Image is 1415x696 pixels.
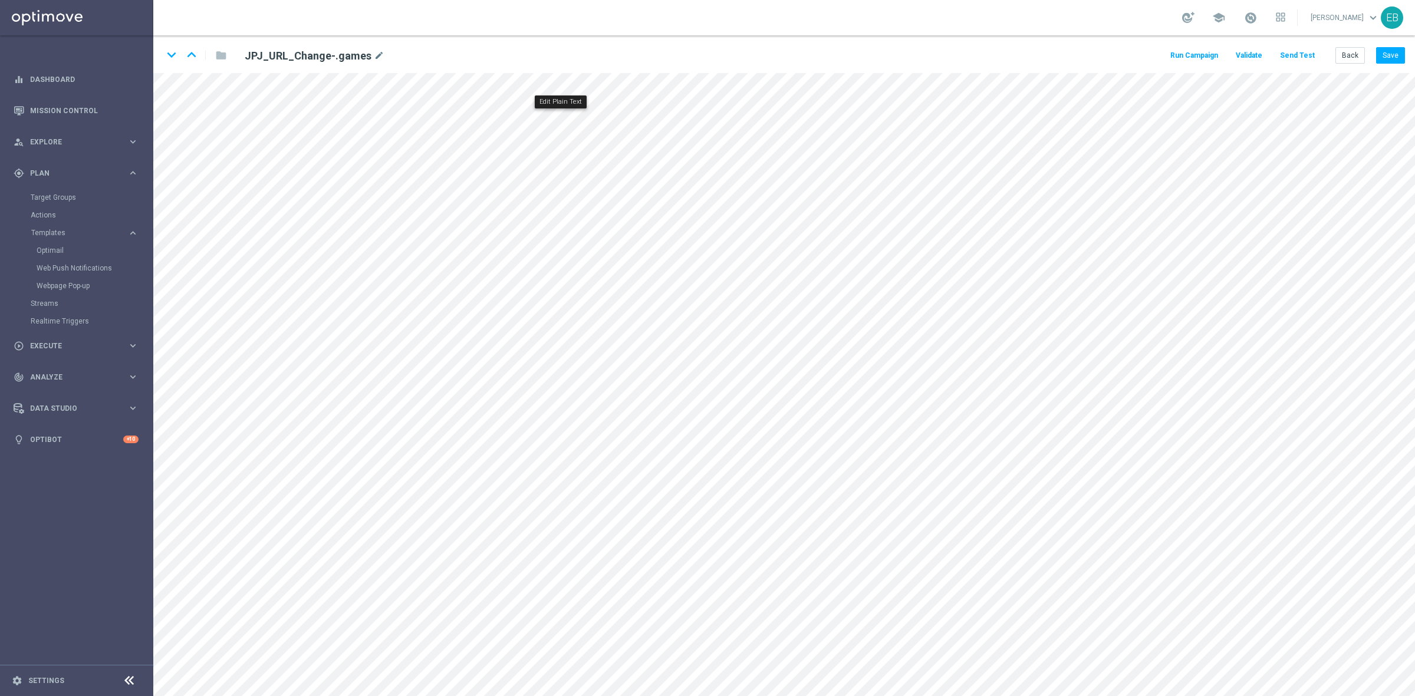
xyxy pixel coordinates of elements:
div: +10 [123,436,139,443]
button: gps_fixed Plan keyboard_arrow_right [13,169,139,178]
i: mode_edit [374,49,384,63]
a: Dashboard [30,64,139,95]
button: equalizer Dashboard [13,75,139,84]
a: Webpage Pop-up [37,281,123,291]
div: Data Studio [14,403,127,414]
div: Dashboard [14,64,139,95]
i: person_search [14,137,24,147]
i: play_circle_outline [14,341,24,351]
div: Analyze [14,372,127,382]
i: keyboard_arrow_right [127,136,139,147]
a: Realtime Triggers [31,316,123,326]
a: [PERSON_NAME]keyboard_arrow_down [1309,9,1381,27]
div: Web Push Notifications [37,259,152,277]
button: lightbulb Optibot +10 [13,435,139,444]
i: keyboard_arrow_right [127,340,139,351]
span: Templates [31,229,116,236]
i: keyboard_arrow_right [127,167,139,179]
button: Save [1376,47,1405,64]
div: Webpage Pop-up [37,277,152,295]
div: Templates [31,229,127,236]
button: Run Campaign [1169,48,1220,64]
a: Streams [31,299,123,308]
i: equalizer [14,74,24,85]
button: Validate [1234,48,1264,64]
a: Optibot [30,424,123,455]
i: track_changes [14,372,24,382]
button: Back [1335,47,1365,64]
div: Optibot [14,424,139,455]
div: Streams [31,295,152,312]
div: Mission Control [14,95,139,126]
i: keyboard_arrow_right [127,371,139,382]
div: Target Groups [31,189,152,206]
span: Data Studio [30,405,127,412]
a: Target Groups [31,193,123,202]
div: EB [1381,6,1403,29]
button: track_changes Analyze keyboard_arrow_right [13,372,139,382]
button: Templates keyboard_arrow_right [31,228,139,238]
span: keyboard_arrow_down [1367,11,1380,24]
span: Validate [1236,51,1262,60]
div: Plan [14,168,127,179]
button: Send Test [1278,48,1317,64]
div: Realtime Triggers [31,312,152,330]
div: Actions [31,206,152,224]
span: Analyze [30,374,127,381]
button: Data Studio keyboard_arrow_right [13,404,139,413]
div: Templates [31,224,152,295]
i: keyboard_arrow_right [127,403,139,414]
span: Explore [30,138,127,146]
span: Plan [30,170,127,177]
div: Edit Plain Text [535,95,587,108]
i: keyboard_arrow_up [183,46,200,64]
span: school [1212,11,1225,24]
span: Execute [30,342,127,349]
button: person_search Explore keyboard_arrow_right [13,137,139,147]
div: Optimail [37,242,152,259]
a: Actions [31,210,123,220]
a: Mission Control [30,95,139,126]
a: Settings [28,677,64,684]
button: Mission Control [13,106,139,116]
i: lightbulb [14,434,24,445]
i: keyboard_arrow_down [163,46,180,64]
h2: JPJ_URL_Change-.games [245,49,371,63]
div: Explore [14,137,127,147]
div: Execute [14,341,127,351]
i: gps_fixed [14,168,24,179]
a: Optimail [37,246,123,255]
a: Web Push Notifications [37,263,123,273]
button: play_circle_outline Execute keyboard_arrow_right [13,341,139,351]
i: settings [12,675,22,686]
i: keyboard_arrow_right [127,227,139,239]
